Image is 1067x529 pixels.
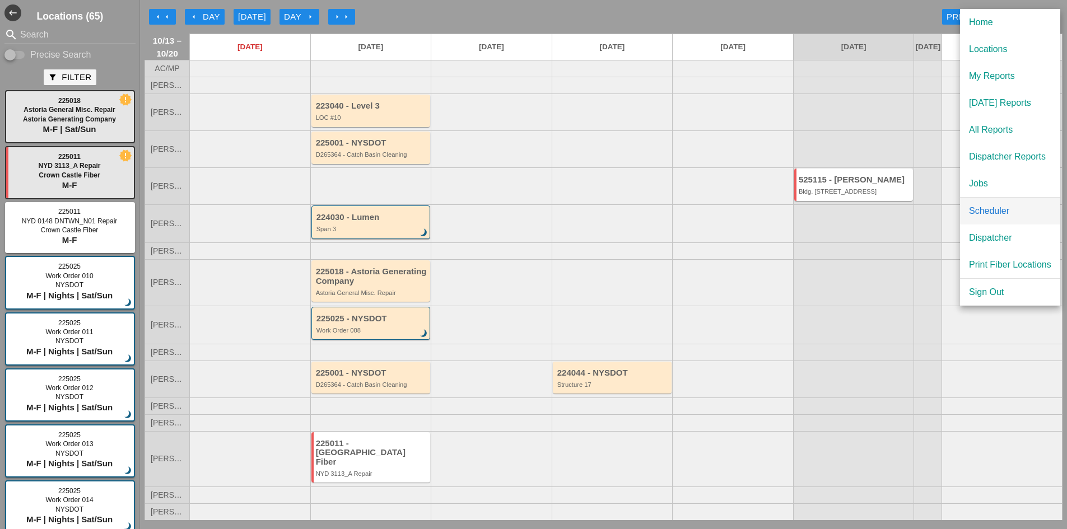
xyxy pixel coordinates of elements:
[4,28,18,41] i: search
[151,455,184,463] span: [PERSON_NAME]
[431,34,552,60] a: [DATE]
[969,150,1051,163] div: Dispatcher Reports
[316,151,428,158] div: D265364 - Catch Basin Cleaning
[151,348,184,357] span: [PERSON_NAME]
[799,175,911,185] div: 525115 - [PERSON_NAME]
[120,151,131,161] i: new_releases
[316,114,428,121] div: LOC #10
[41,226,99,234] span: Crown Castle Fiber
[4,4,21,21] button: Shrink Sidebar
[151,108,184,116] span: [PERSON_NAME]
[20,26,120,44] input: Search
[155,64,179,73] span: AC/MP
[960,90,1060,116] a: [DATE] Reports
[557,381,669,388] div: Structure 17
[26,291,113,300] span: M-F | Nights | Sat/Sun
[333,12,342,21] i: arrow_right
[969,204,1051,218] div: Scheduler
[342,12,351,21] i: arrow_right
[316,439,428,467] div: 225011 - [GEOGRAPHIC_DATA] Fiber
[26,347,113,356] span: M-F | Nights | Sat/Sun
[151,321,184,329] span: [PERSON_NAME]
[151,278,184,287] span: [PERSON_NAME]
[45,328,93,336] span: Work Order 011
[122,353,134,365] i: brightness_3
[960,224,1060,251] a: Dispatcher
[58,263,81,270] span: 225025
[151,508,184,516] span: [PERSON_NAME]
[552,34,673,60] a: [DATE]
[960,36,1060,63] a: Locations
[24,106,115,114] span: Astoria General Misc. Repair
[151,402,184,410] span: [PERSON_NAME]
[306,12,315,21] i: arrow_right
[969,258,1051,271] div: Print Fiber Locations
[151,182,184,190] span: [PERSON_NAME]
[39,162,101,170] span: NYD 3113_A Repair
[316,226,427,232] div: Span 3
[45,440,93,448] span: Work Order 013
[316,314,427,324] div: 225025 - NYSDOT
[234,9,271,25] button: [DATE]
[58,487,81,495] span: 225025
[151,81,184,90] span: [PERSON_NAME]
[58,319,81,327] span: 225025
[151,247,184,255] span: [PERSON_NAME]
[960,63,1060,90] a: My Reports
[238,11,266,24] div: [DATE]
[969,16,1051,29] div: Home
[26,514,113,524] span: M-F | Nights | Sat/Sun
[153,12,162,21] i: arrow_left
[26,458,113,468] span: M-F | Nights | Sat/Sun
[557,368,669,378] div: 224044 - NYSDOT
[62,235,77,245] span: M-F
[799,188,911,195] div: Bldg. 300 E. 46th Street
[316,101,428,111] div: 223040 - Level 3
[58,97,81,105] span: 225018
[316,381,428,388] div: D265364 - Catch Basin Cleaning
[45,384,93,392] span: Work Order 012
[4,48,136,62] div: Enable Precise search to match search terms exactly.
[284,11,315,24] div: Day
[58,431,81,439] span: 225025
[58,208,81,216] span: 225011
[151,145,184,153] span: [PERSON_NAME]
[328,9,355,25] button: Move Ahead 1 Week
[151,375,184,383] span: [PERSON_NAME]
[969,177,1051,190] div: Jobs
[673,34,793,60] a: [DATE]
[279,9,319,25] button: Day
[39,171,100,179] span: Crown Castle Fiber
[311,34,431,60] a: [DATE]
[960,143,1060,170] a: Dispatcher Reports
[316,470,428,477] div: NYD 3113_A Repair
[969,43,1051,56] div: Locations
[4,4,21,21] i: west
[185,9,225,25] button: Day
[58,153,81,161] span: 225011
[55,450,83,457] span: NYSDOT
[162,12,171,21] i: arrow_left
[316,289,428,296] div: Astoria General Misc. Repair
[960,198,1060,224] a: Scheduler
[122,297,134,309] i: brightness_3
[43,124,96,134] span: M-F | Sat/Sun
[30,49,91,60] label: Precise Search
[969,285,1051,299] div: Sign Out
[45,272,93,280] span: Work Order 010
[189,11,220,24] div: Day
[22,217,118,225] span: NYD 0148 DNTWN_N01 Repair
[48,71,91,84] div: Filter
[960,9,1060,36] a: Home
[62,180,77,190] span: M-F
[149,9,176,25] button: Move Back 1 Week
[969,96,1051,110] div: [DATE] Reports
[418,227,430,239] i: brightness_3
[44,69,96,85] button: Filter
[26,402,113,412] span: M-F | Nights | Sat/Sun
[55,337,83,345] span: NYSDOT
[316,368,428,378] div: 225001 - NYSDOT
[942,34,1062,60] a: [DATE]
[316,138,428,148] div: 225001 - NYSDOT
[48,73,57,82] i: filter_alt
